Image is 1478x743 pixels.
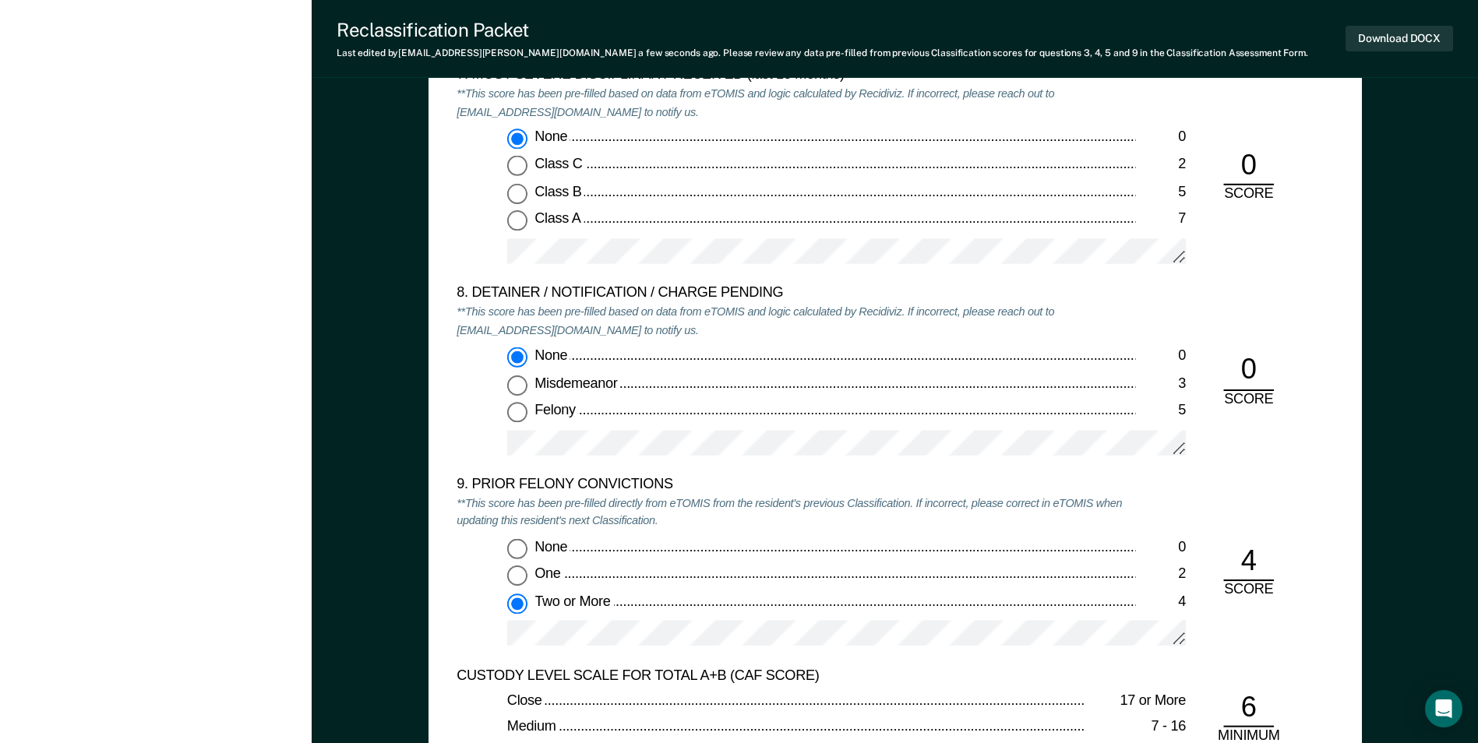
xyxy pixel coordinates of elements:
span: a few seconds ago [638,48,718,58]
div: CUSTODY LEVEL SCALE FOR TOTAL A+B (CAF SCORE) [457,667,1135,685]
div: Last edited by [EMAIL_ADDRESS][PERSON_NAME][DOMAIN_NAME] . Please review any data pre-filled from... [337,48,1308,58]
button: Download DOCX [1346,26,1453,51]
em: **This score has been pre-filled based on data from eTOMIS and logic calculated by Recidiviz. If ... [457,86,1054,119]
span: Class B [534,183,584,199]
span: None [534,537,570,553]
div: 3 [1135,375,1186,393]
input: Misdemeanor3 [507,375,527,395]
div: SCORE [1211,581,1286,600]
span: Medium [507,717,559,733]
span: Close [507,692,545,708]
div: 7 [1135,211,1186,230]
span: Class A [534,211,584,227]
div: 9. PRIOR FELONY CONVICTIONS [457,476,1135,495]
div: 5 [1135,402,1186,421]
div: Reclassification Packet [337,19,1308,41]
div: Open Intercom Messenger [1425,690,1462,727]
div: 0 [1223,147,1274,185]
input: Class A7 [507,211,527,231]
div: 4 [1135,593,1186,611]
div: 4 [1223,543,1274,581]
input: One2 [507,565,527,586]
em: **This score has been pre-filled directly from eTOMIS from the resident's previous Classification... [457,495,1122,528]
div: 0 [1135,129,1186,147]
span: One [534,565,563,581]
input: Class C2 [507,156,527,176]
span: Misdemeanor [534,375,620,390]
span: Two or More [534,593,613,608]
input: None0 [507,347,527,367]
input: None0 [507,537,527,558]
div: SCORE [1211,185,1286,204]
div: 0 [1135,347,1186,365]
div: 6 [1223,689,1274,727]
div: 5 [1135,183,1186,202]
input: Two or More4 [507,593,527,613]
input: None0 [507,129,527,149]
div: 17 or More [1085,692,1186,711]
input: Felony5 [507,402,527,422]
input: Class B5 [507,183,527,203]
em: **This score has been pre-filled based on data from eTOMIS and logic calculated by Recidiviz. If ... [457,305,1054,337]
div: 8. DETAINER / NOTIFICATION / CHARGE PENDING [457,285,1135,304]
div: 7 - 16 [1085,717,1186,736]
div: SCORE [1211,390,1286,409]
div: 2 [1135,156,1186,174]
span: None [534,129,570,144]
span: None [534,347,570,362]
span: Felony [534,402,578,417]
div: 0 [1135,537,1186,556]
span: Class C [534,156,585,171]
div: 0 [1223,352,1274,390]
div: 2 [1135,565,1186,584]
